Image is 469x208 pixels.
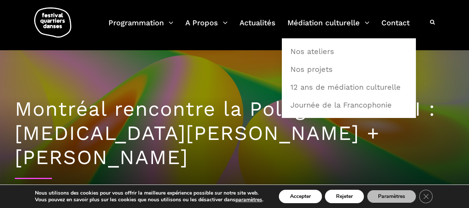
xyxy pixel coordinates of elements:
h1: Montréal rencontre la Pologne – Acte I : [MEDICAL_DATA][PERSON_NAME] + [PERSON_NAME] [15,97,454,169]
a: Contact [381,16,410,38]
p: Vous pouvez en savoir plus sur les cookies que nous utilisons ou les désactiver dans . [35,196,263,203]
a: Actualités [240,16,276,38]
a: Médiation culturelle [287,16,369,38]
button: Close GDPR Cookie Banner [419,190,433,203]
a: 12 ans de médiation culturelle [286,79,412,96]
button: paramètres [235,196,262,203]
a: A Propos [185,16,228,38]
a: Nos ateliers [286,43,412,60]
a: Nos projets [286,61,412,78]
p: Nous utilisons des cookies pour vous offrir la meilleure expérience possible sur notre site web. [35,190,263,196]
img: logo-fqd-med [34,7,71,38]
button: Paramètres [367,190,416,203]
button: Rejeter [325,190,364,203]
button: Accepter [279,190,322,203]
a: Programmation [108,16,173,38]
a: Journée de la Francophonie [286,96,412,113]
